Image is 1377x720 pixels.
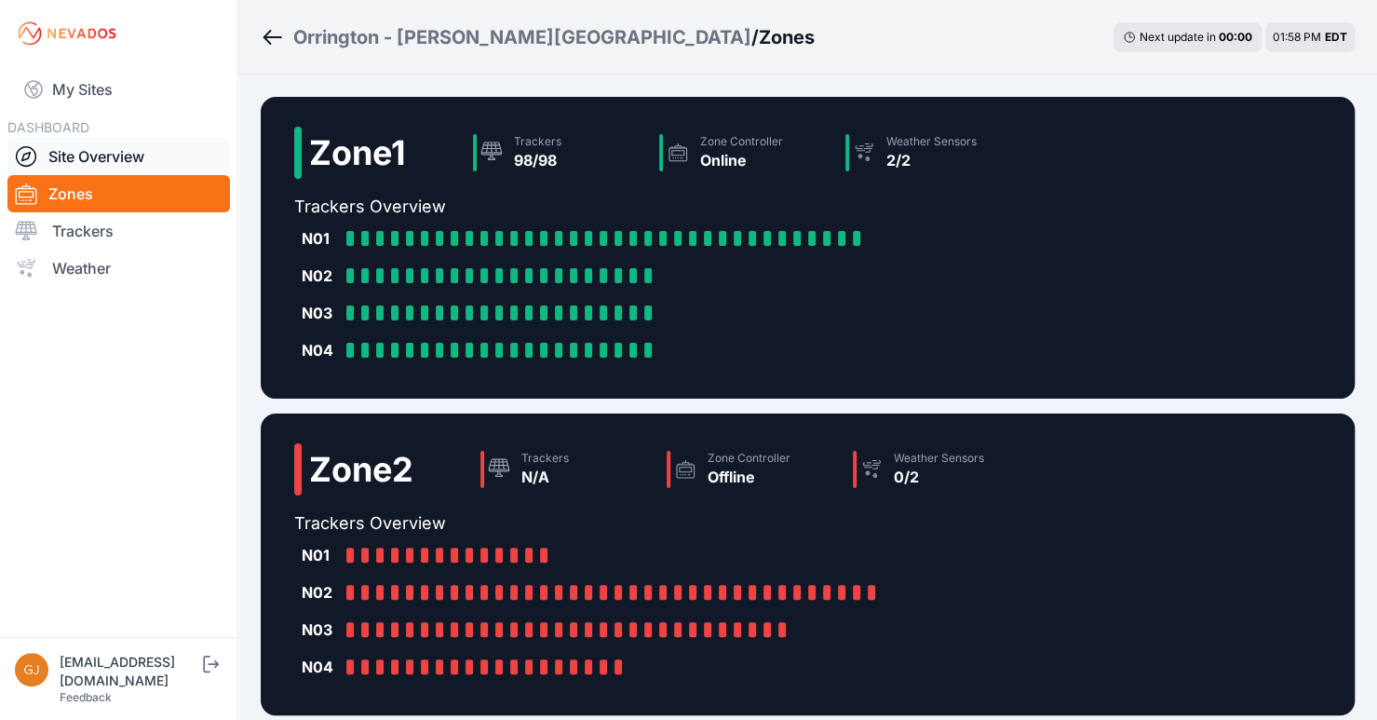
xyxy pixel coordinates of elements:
[1273,30,1321,44] span: 01:58 PM
[302,339,339,361] div: N04
[302,581,339,604] div: N02
[302,656,339,678] div: N04
[302,544,339,566] div: N01
[473,443,659,496] a: TrackersN/A
[302,265,339,287] div: N02
[521,466,569,488] div: N/A
[7,67,230,112] a: My Sites
[7,175,230,212] a: Zones
[700,134,783,149] div: Zone Controller
[1140,30,1216,44] span: Next update in
[708,466,790,488] div: Offline
[15,19,119,48] img: Nevados
[261,13,815,61] nav: Breadcrumb
[894,451,984,466] div: Weather Sensors
[759,24,815,50] h3: Zones
[751,24,759,50] span: /
[302,302,339,324] div: N03
[466,127,652,179] a: Trackers98/98
[838,127,1024,179] a: Weather Sensors2/2
[1325,30,1347,44] span: EDT
[7,119,89,135] span: DASHBOARD
[309,451,413,488] h2: Zone 2
[514,149,561,171] div: 98/98
[7,250,230,287] a: Weather
[514,134,561,149] div: Trackers
[294,194,1024,220] h2: Trackers Overview
[894,466,984,488] div: 0/2
[15,653,48,686] img: gjdavis@borregosolar.com
[60,690,112,704] a: Feedback
[7,138,230,175] a: Site Overview
[886,134,977,149] div: Weather Sensors
[302,227,339,250] div: N01
[845,443,1032,496] a: Weather Sensors0/2
[293,24,751,50] a: Orrington - [PERSON_NAME][GEOGRAPHIC_DATA]
[1219,30,1252,45] div: 00 : 00
[886,149,977,171] div: 2/2
[700,149,783,171] div: Online
[7,212,230,250] a: Trackers
[302,618,339,641] div: N03
[521,451,569,466] div: Trackers
[309,134,406,171] h2: Zone 1
[708,451,790,466] div: Zone Controller
[60,653,199,690] div: [EMAIL_ADDRESS][DOMAIN_NAME]
[294,510,1032,537] h2: Trackers Overview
